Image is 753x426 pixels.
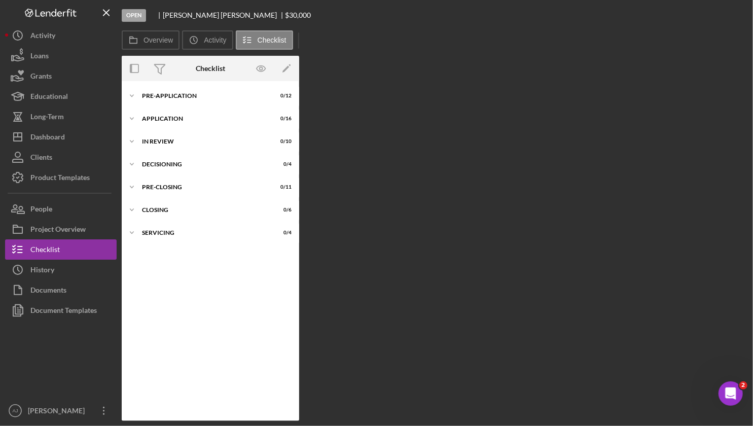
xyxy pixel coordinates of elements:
div: 0 / 11 [273,184,292,190]
div: Documents [30,280,66,303]
button: Educational [5,86,117,106]
div: [PERSON_NAME] [PERSON_NAME] [163,11,285,19]
label: Overview [144,36,173,44]
button: Clients [5,147,117,167]
button: People [5,199,117,219]
div: Closing [142,207,266,213]
button: Checklist [236,30,293,50]
button: Grants [5,66,117,86]
span: 2 [739,381,747,389]
div: Checklist [196,64,225,73]
div: Loans [30,46,49,68]
div: History [30,260,54,282]
div: In Review [142,138,266,145]
div: Decisioning [142,161,266,167]
div: People [30,199,52,222]
div: Checklist [30,239,60,262]
button: Checklist [5,239,117,260]
div: Dashboard [30,127,65,150]
div: Activity [30,25,55,48]
label: Checklist [258,36,286,44]
div: 0 / 6 [273,207,292,213]
div: 0 / 12 [273,93,292,99]
div: Document Templates [30,300,97,323]
div: Project Overview [30,219,86,242]
div: 0 / 4 [273,161,292,167]
div: Product Templates [30,167,90,190]
div: Educational [30,86,68,109]
button: Activity [5,25,117,46]
div: 0 / 16 [273,116,292,122]
div: Application [142,116,266,122]
label: Activity [204,36,226,44]
div: Open [122,9,146,22]
div: 0 / 4 [273,230,292,236]
text: AJ [12,408,18,414]
button: Loans [5,46,117,66]
iframe: Intercom live chat [719,381,743,406]
button: History [5,260,117,280]
button: Document Templates [5,300,117,321]
div: Grants [30,66,52,89]
button: Product Templates [5,167,117,188]
button: AJ[PERSON_NAME] [5,401,117,421]
button: Project Overview [5,219,117,239]
div: Pre-Application [142,93,266,99]
div: Long-Term [30,106,64,129]
button: Long-Term [5,106,117,127]
button: Dashboard [5,127,117,147]
div: [PERSON_NAME] [25,401,91,423]
div: Servicing [142,230,266,236]
div: Pre-Closing [142,184,266,190]
button: Activity [182,30,233,50]
div: 0 / 10 [273,138,292,145]
div: Clients [30,147,52,170]
button: Overview [122,30,180,50]
button: Documents [5,280,117,300]
span: $30,000 [285,11,311,19]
